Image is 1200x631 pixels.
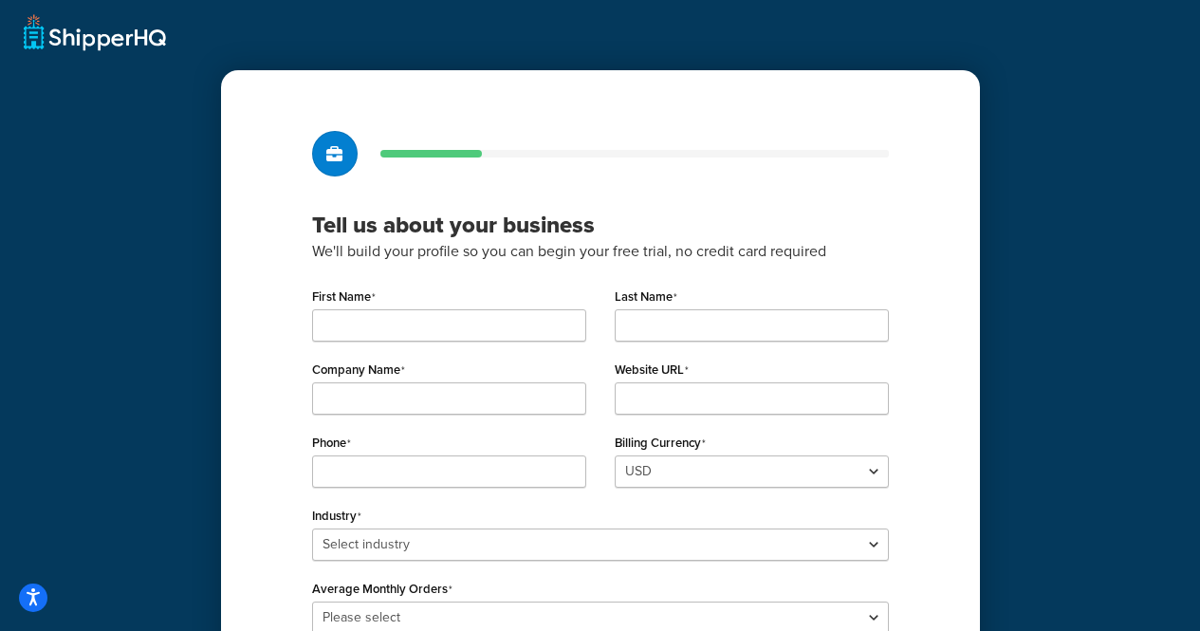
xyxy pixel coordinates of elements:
label: Phone [312,436,351,451]
label: Last Name [615,289,677,305]
h3: Tell us about your business [312,211,889,239]
label: First Name [312,289,376,305]
label: Company Name [312,362,405,378]
label: Industry [312,509,361,524]
label: Average Monthly Orders [312,582,452,597]
label: Billing Currency [615,436,706,451]
p: We'll build your profile so you can begin your free trial, no credit card required [312,239,889,264]
label: Website URL [615,362,689,378]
